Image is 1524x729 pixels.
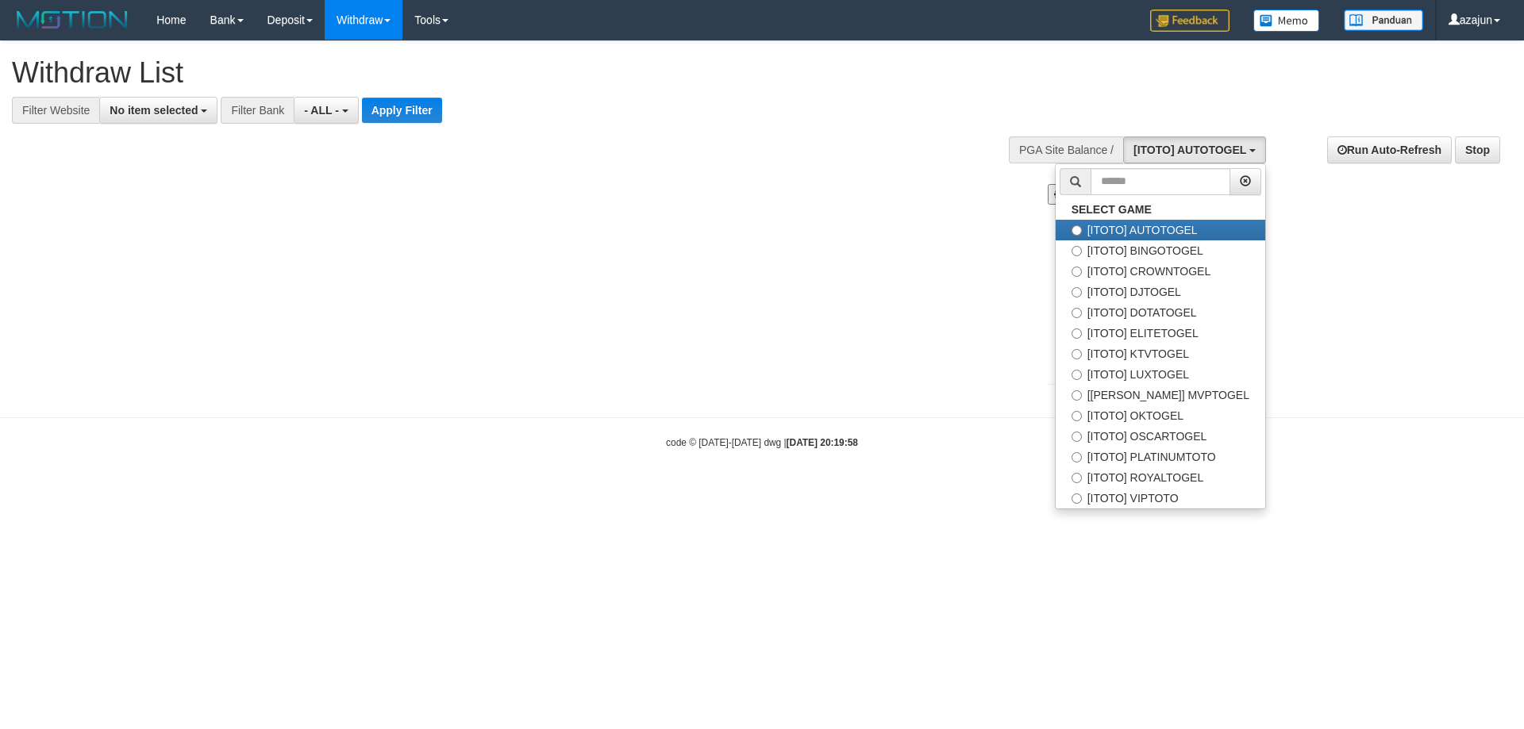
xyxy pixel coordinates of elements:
[1056,385,1265,405] label: [[PERSON_NAME]] MVPTOGEL
[1056,220,1265,240] label: [ITOTO] AUTOTOGEL
[1056,405,1265,426] label: [ITOTO] OKTOGEL
[1344,10,1423,31] img: panduan.png
[304,104,339,117] span: - ALL -
[1072,246,1082,256] input: [ITOTO] BINGOTOGEL
[294,97,358,124] button: - ALL -
[1072,370,1082,380] input: [ITOTO] LUXTOGEL
[1072,452,1082,462] input: [ITOTO] PLATINUMTOTO
[1072,308,1082,318] input: [ITOTO] DOTATOGEL
[1072,267,1082,277] input: [ITOTO] CROWNTOGEL
[1056,467,1265,488] label: [ITOTO] ROYALTOGEL
[1056,323,1265,343] label: [ITOTO] ELITETOGEL
[12,57,1000,89] h1: Withdraw List
[666,437,858,448] small: code © [DATE]-[DATE] dwg |
[1056,302,1265,323] label: [ITOTO] DOTATOGEL
[99,97,217,124] button: No item selected
[1056,261,1265,282] label: [ITOTO] CROWNTOGEL
[1072,432,1082,442] input: [ITOTO] OSCARTOGEL
[1072,411,1082,421] input: [ITOTO] OKTOGEL
[362,98,442,123] button: Apply Filter
[1056,364,1265,385] label: [ITOTO] LUXTOGEL
[1072,225,1082,236] input: [ITOTO] AUTOTOGEL
[1072,390,1082,401] input: [[PERSON_NAME]] MVPTOGEL
[221,97,294,124] div: Filter Bank
[1072,349,1082,359] input: [ITOTO] KTVTOGEL
[1072,493,1082,504] input: [ITOTO] VIPTOTO
[1072,203,1152,216] b: SELECT GAME
[1056,488,1265,508] label: [ITOTO] VIPTOTO
[1455,136,1500,163] a: Stop
[1056,343,1265,364] label: [ITOTO] KTVTOGEL
[1123,136,1266,163] button: [ITOTO] AUTOTOGEL
[1056,447,1265,467] label: [ITOTO] PLATINUMTOTO
[12,8,133,32] img: MOTION_logo.png
[12,97,99,124] div: Filter Website
[1056,282,1265,302] label: [ITOTO] DJTOGEL
[1056,426,1265,447] label: [ITOTO] OSCARTOGEL
[1072,328,1082,339] input: [ITOTO] ELITETOGEL
[787,437,858,448] strong: [DATE] 20:19:58
[1009,136,1123,163] div: PGA Site Balance /
[1056,199,1265,220] a: SELECT GAME
[1253,10,1320,32] img: Button%20Memo.svg
[1072,473,1082,483] input: [ITOTO] ROYALTOGEL
[1133,144,1246,156] span: [ITOTO] AUTOTOGEL
[1150,10,1230,32] img: Feedback.jpg
[110,104,198,117] span: No item selected
[1056,240,1265,261] label: [ITOTO] BINGOTOGEL
[1072,287,1082,297] input: [ITOTO] DJTOGEL
[1327,136,1452,163] a: Run Auto-Refresh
